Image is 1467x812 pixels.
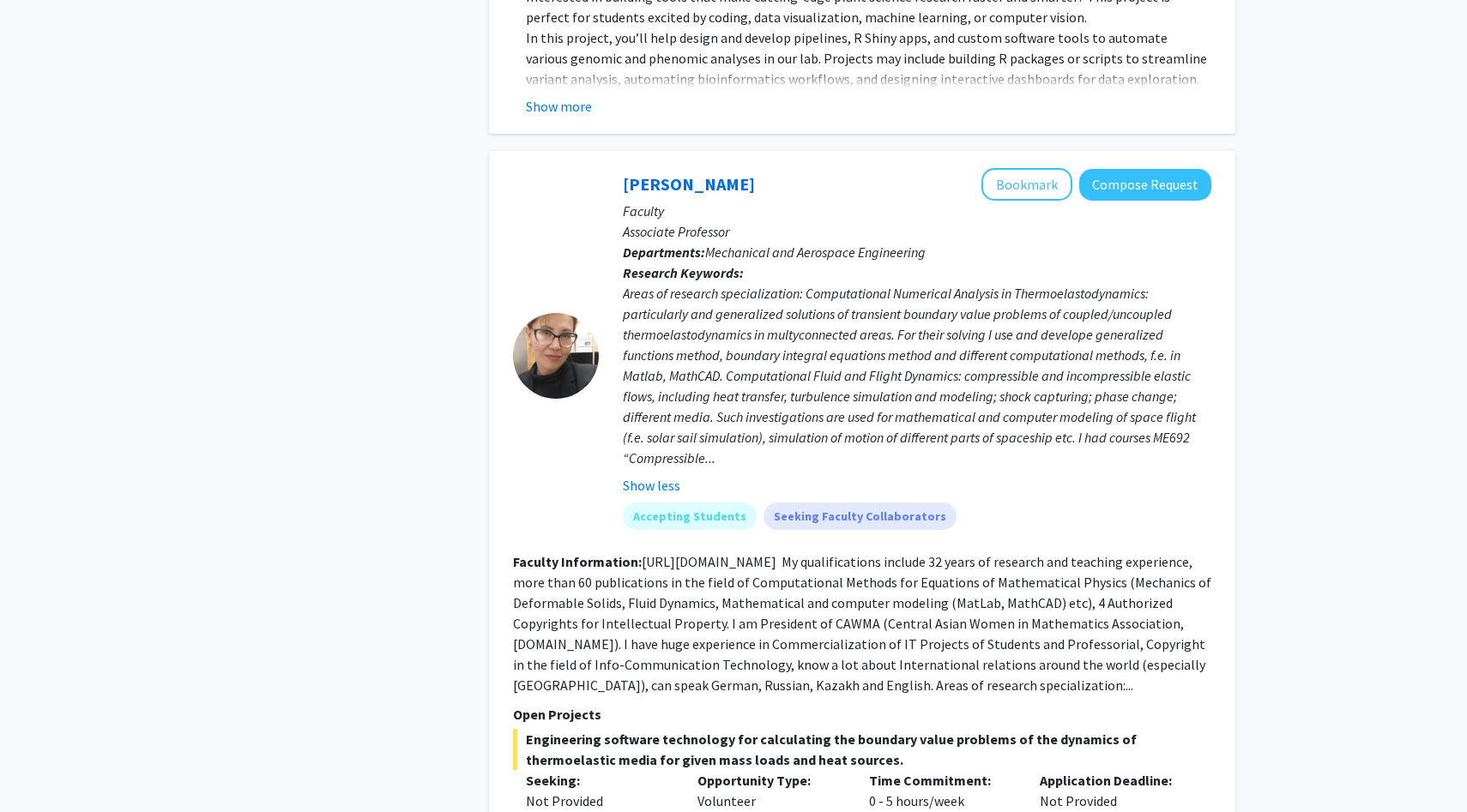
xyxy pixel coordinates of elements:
[623,264,744,281] b: Research Keywords:
[513,704,1211,725] p: Open Projects
[513,553,1211,694] fg-read-more: [URL][DOMAIN_NAME] My qualifications include 32 years of research and teaching experience, more t...
[13,735,73,799] iframe: Chat
[526,791,672,811] div: Not Provided
[869,770,1015,791] p: Time Commitment:
[526,96,592,117] button: Show more
[1027,770,1198,811] div: Not Provided
[513,553,642,570] b: Faculty Information:
[623,221,1211,242] p: Associate Professor
[623,475,680,496] button: Show less
[697,770,843,791] p: Opportunity Type:
[623,283,1211,468] div: Areas of research specialization: Computational Numerical Analysis in Thermoelastodynamics: parti...
[623,173,755,195] a: [PERSON_NAME]
[705,244,926,261] span: Mechanical and Aerospace Engineering
[685,770,856,811] div: Volunteer
[856,770,1028,811] div: 0 - 5 hours/week
[623,502,757,530] mat-chip: Accepting Students
[513,729,1211,770] span: Engineering software technology for calculating the boundary value problems of the dynamics of th...
[526,27,1211,130] p: In this project, you’ll help design and develop pipelines, R Shiny apps, and custom software tool...
[981,168,1072,201] button: Add Bakhyt Alipova to Bookmarks
[764,502,957,530] mat-chip: Seeking Faculty Collaborators
[526,770,672,791] p: Seeking:
[1040,770,1186,791] p: Application Deadline:
[623,244,705,261] b: Departments:
[1079,169,1211,201] button: Compose Request to Bakhyt Alipova
[623,201,1211,221] p: Faculty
